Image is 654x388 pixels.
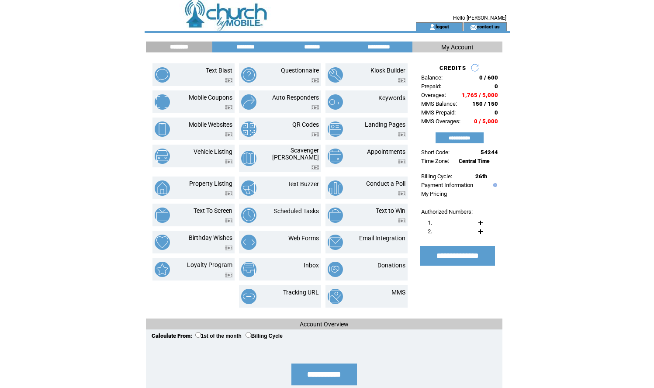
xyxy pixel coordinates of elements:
img: mobile-coupons.png [155,94,170,110]
span: 0 [495,109,498,116]
img: questionnaire.png [241,67,256,83]
a: Kiosk Builder [370,67,405,74]
img: video.png [225,191,232,196]
a: Text Buzzer [287,180,319,187]
img: text-to-win.png [328,208,343,223]
img: inbox.png [241,262,256,277]
a: Scavenger [PERSON_NAME] [272,147,319,161]
span: MMS Balance: [421,100,457,107]
img: video.png [225,159,232,164]
span: Time Zone: [421,158,449,164]
img: text-to-screen.png [155,208,170,223]
img: auto-responders.png [241,94,256,110]
a: Text to Win [376,207,405,214]
a: Property Listing [189,180,232,187]
a: Tracking URL [283,289,319,296]
input: 1st of the month [195,332,201,338]
img: video.png [398,159,405,164]
span: 0 / 5,000 [474,118,498,125]
a: QR Codes [292,121,319,128]
a: Landing Pages [365,121,405,128]
img: landing-pages.png [328,121,343,137]
span: Prepaid: [421,83,441,90]
a: contact us [477,24,500,29]
a: Vehicle Listing [194,148,232,155]
img: video.png [225,105,232,110]
span: Overages: [421,92,446,98]
span: My Account [441,44,474,51]
img: email-integration.png [328,235,343,250]
img: loyalty-program.png [155,262,170,277]
img: video.png [225,78,232,83]
a: Keywords [378,94,405,101]
img: video.png [311,132,319,137]
img: scavenger-hunt.png [241,151,256,166]
a: Payment Information [421,182,473,188]
img: video.png [225,246,232,250]
a: Text To Screen [194,207,232,214]
label: 1st of the month [195,333,242,339]
img: video.png [311,165,319,170]
a: Scheduled Tasks [274,208,319,215]
img: mms.png [328,289,343,304]
span: MMS Overages: [421,118,460,125]
img: account_icon.gif [429,24,436,31]
span: Account Overview [300,321,349,328]
img: video.png [225,132,232,137]
img: video.png [398,191,405,196]
a: logout [436,24,449,29]
span: Central Time [459,158,490,164]
input: Billing Cycle [246,332,251,338]
a: Birthday Wishes [189,234,232,241]
img: video.png [311,105,319,110]
span: 26th [475,173,487,180]
img: qr-codes.png [241,121,256,137]
span: Authorized Numbers: [421,208,473,215]
a: Auto Responders [272,94,319,101]
a: Email Integration [359,235,405,242]
label: Billing Cycle [246,333,283,339]
span: 1. [428,219,432,226]
a: Text Blast [206,67,232,74]
a: My Pricing [421,191,447,197]
a: Loyalty Program [187,261,232,268]
img: conduct-a-poll.png [328,180,343,196]
img: video.png [398,78,405,83]
img: help.gif [491,183,497,187]
span: 0 / 600 [479,74,498,81]
a: Inbox [304,262,319,269]
img: appointments.png [328,149,343,164]
img: donations.png [328,262,343,277]
img: text-blast.png [155,67,170,83]
span: Short Code: [421,149,450,156]
img: text-buzzer.png [241,180,256,196]
img: contact_us_icon.gif [470,24,477,31]
span: MMS Prepaid: [421,109,456,116]
img: video.png [225,218,232,223]
img: video.png [311,78,319,83]
img: birthday-wishes.png [155,235,170,250]
a: Donations [377,262,405,269]
img: video.png [398,132,405,137]
img: mobile-websites.png [155,121,170,137]
a: Mobile Websites [189,121,232,128]
a: Questionnaire [281,67,319,74]
span: CREDITS [439,65,466,71]
span: Calculate From: [152,333,192,339]
span: 54244 [481,149,498,156]
a: MMS [391,289,405,296]
img: video.png [398,218,405,223]
a: Web Forms [288,235,319,242]
span: Balance: [421,74,443,81]
span: Hello [PERSON_NAME] [453,15,506,21]
span: 1,765 / 5,000 [462,92,498,98]
a: Conduct a Poll [366,180,405,187]
img: scheduled-tasks.png [241,208,256,223]
img: keywords.png [328,94,343,110]
img: kiosk-builder.png [328,67,343,83]
img: video.png [225,273,232,277]
img: vehicle-listing.png [155,149,170,164]
span: 0 [495,83,498,90]
span: 2. [428,228,432,235]
img: property-listing.png [155,180,170,196]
